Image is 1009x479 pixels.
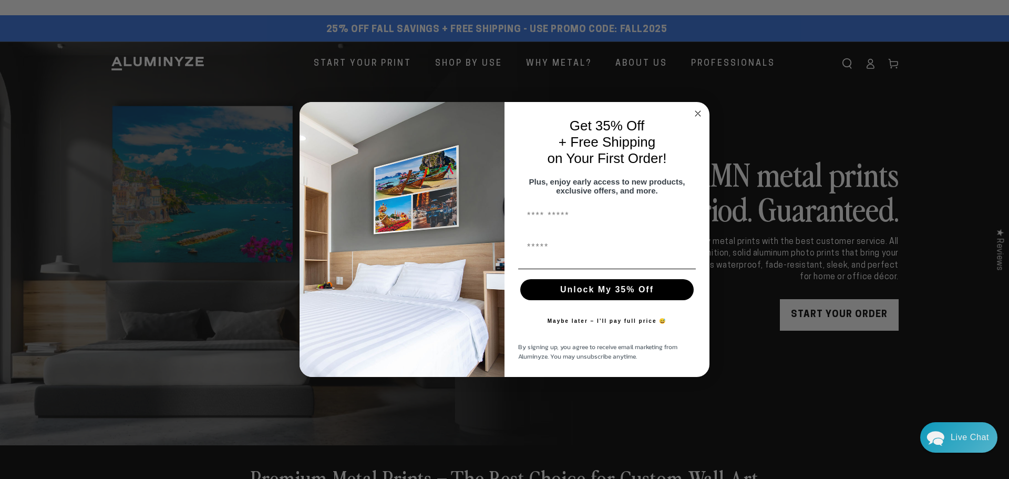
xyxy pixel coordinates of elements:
[692,107,704,120] button: Close dialog
[951,422,989,453] div: Contact Us Directly
[300,102,504,378] img: 728e4f65-7e6c-44e2-b7d1-0292a396982f.jpeg
[518,342,677,361] span: By signing up, you agree to receive email marketing from Aluminyze. You may unsubscribe anytime.
[559,134,655,150] span: + Free Shipping
[570,118,645,134] span: Get 35% Off
[520,279,694,300] button: Unlock My 35% Off
[548,150,667,166] span: on Your First Order!
[542,311,672,332] button: Maybe later – I’ll pay full price 😅
[920,422,997,453] div: Chat widget toggle
[529,177,685,195] span: Plus, enjoy early access to new products, exclusive offers, and more.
